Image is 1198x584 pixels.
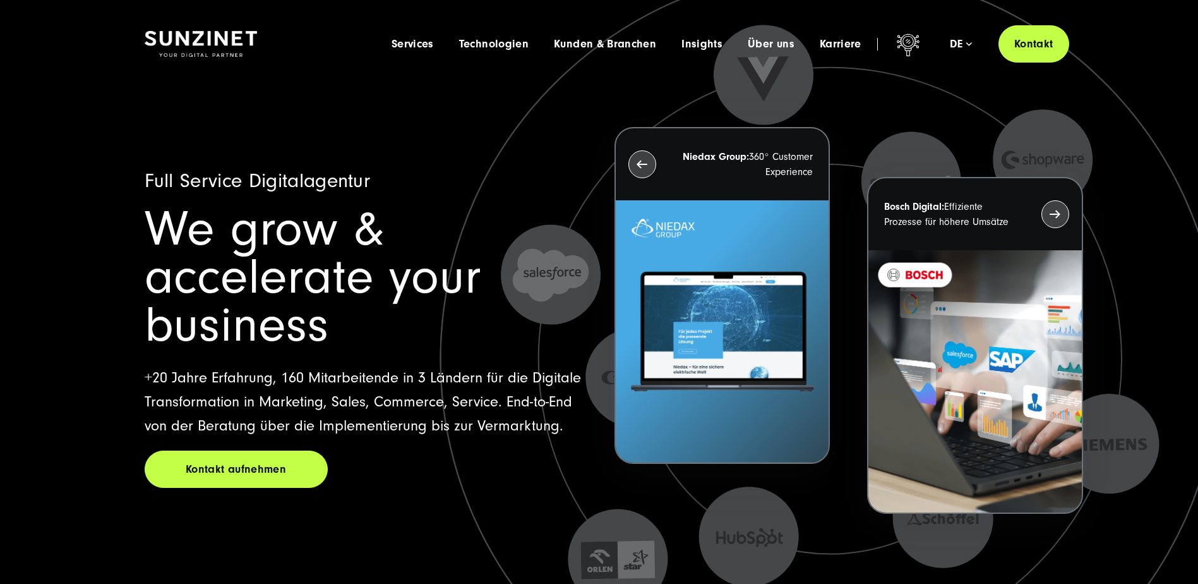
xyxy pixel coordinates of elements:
a: Karriere [820,38,861,51]
a: Services [392,38,434,51]
button: Bosch Digital:Effiziente Prozesse für höhere Umsätze BOSCH - Kundeprojekt - Digital Transformatio... [867,177,1082,514]
span: Full Service Digitalagentur [145,169,371,192]
a: Insights [681,38,722,51]
a: Kontakt aufnehmen [145,451,328,488]
strong: Bosch Digital: [884,201,944,212]
h1: We grow & accelerate your business [145,205,584,350]
div: de [950,38,972,51]
a: Kontakt [998,25,1069,63]
p: 360° Customer Experience [679,149,813,179]
a: Technologien [459,38,529,51]
a: Kunden & Branchen [554,38,656,51]
img: SUNZINET Full Service Digital Agentur [145,31,257,58]
a: Über uns [748,38,794,51]
p: Effiziente Prozesse für höhere Umsätze [884,199,1018,229]
img: BOSCH - Kundeprojekt - Digital Transformation Agentur SUNZINET [868,250,1081,513]
img: Letztes Projekt von Niedax. Ein Laptop auf dem die Niedax Website geöffnet ist, auf blauem Hinter... [616,200,829,463]
p: +20 Jahre Erfahrung, 160 Mitarbeitende in 3 Ländern für die Digitale Transformation in Marketing,... [145,366,584,438]
button: Niedax Group:360° Customer Experience Letztes Projekt von Niedax. Ein Laptop auf dem die Niedax W... [614,127,830,464]
strong: Niedax Group: [683,151,749,162]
